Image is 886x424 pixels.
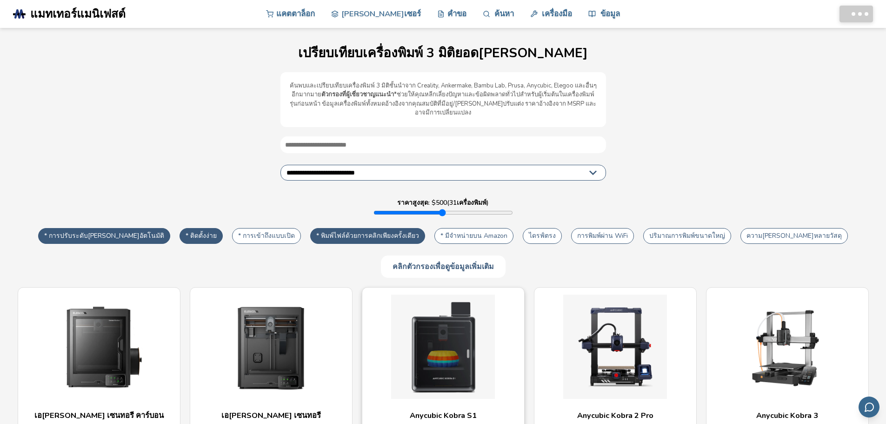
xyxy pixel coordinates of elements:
[44,231,164,240] font: * การปรับระดับ[PERSON_NAME]อัตโนมัติ
[30,6,126,22] font: แมทเทอร์แมนิเฟสต์
[290,90,596,117] font: ช่วยให้คุณหลีกเลี่ยงปัญหาและข้อผิดพลาดทั่วไปสำหรับผู้เริ่มต้นในเครื่องพิมพ์รุ่นก่อนหน้า ข้อมูลเคร...
[529,231,556,240] font: ไดรฟ์ตรง
[321,90,397,99] font: ตัวกรองที่ผู้เชี่ยวชาญแนะนำ*
[447,198,449,207] font: (
[238,231,295,240] font: * การเข้าถึงแบบเปิด
[457,198,489,207] font: เครื่องพิมพ์)
[38,228,170,244] button: * การปรับระดับ[PERSON_NAME]อัตโนมัติ
[290,81,597,99] font: ค้นพบและเปรียบเทียบเครื่องพิมพ์ 3 มิติชั้นนำจาก Creality, Ankermake, Bambu Lab, Prusa, Anycubic, ...
[859,397,879,417] button: ส่งข้อเสนอแนะผ่านทางอีเมล
[542,8,572,19] font: เครื่องมือ
[449,198,457,207] font: 31
[740,228,848,244] button: ความ[PERSON_NAME]หลายวัสดุ
[221,410,321,421] font: เอ[PERSON_NAME] เซนทอรี
[756,410,818,421] font: Anycubic Kobra 3
[436,198,447,207] font: 500
[276,8,315,19] font: แคตตาล็อก
[34,410,164,421] font: เอ[PERSON_NAME] เซนทอรี คาร์บอน
[571,228,634,244] button: การพิมพ์ผ่าน WiFi
[440,231,507,240] font: * มีจำหน่ายบน Amazon
[397,198,436,207] font: ราคาสูงสุด: $
[341,8,421,19] font: [PERSON_NAME]เซอร์
[577,231,628,240] font: การพิมพ์ผ่าน WiFi
[316,231,419,240] font: * พิมพ์ไฟล์ด้วยการคลิกเพียงครั้งเดียว
[523,228,562,244] button: ไดรฟ์ตรง
[186,231,217,240] font: * ติดตั้งง่าย
[649,231,725,240] font: ปริมาณการพิมพ์ขนาดใหญ่
[746,231,842,240] font: ความ[PERSON_NAME]หลายวัสดุ
[180,228,223,244] button: * ติดตั้งง่าย
[310,228,425,244] button: * พิมพ์ไฟล์ด้วยการคลิกเพียงครั้งเดียว
[434,228,513,244] button: * มีจำหน่ายบน Amazon
[643,228,731,244] button: ปริมาณการพิมพ์ขนาดใหญ่
[577,410,653,421] font: Anycubic Kobra 2 Pro
[494,8,514,19] font: ค้นหา
[410,410,477,421] font: Anycubic Kobra S1
[393,262,494,272] font: คลิกตัวกรองเพื่อดูข้อมูลเพิ่มเติม
[232,228,301,244] button: * การเข้าถึงแบบเปิด
[298,44,588,62] font: เปรียบเทียบเครื่องพิมพ์ 3 มิติยอด[PERSON_NAME]
[447,8,466,19] font: คำขอ
[600,8,620,19] font: ข้อมูล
